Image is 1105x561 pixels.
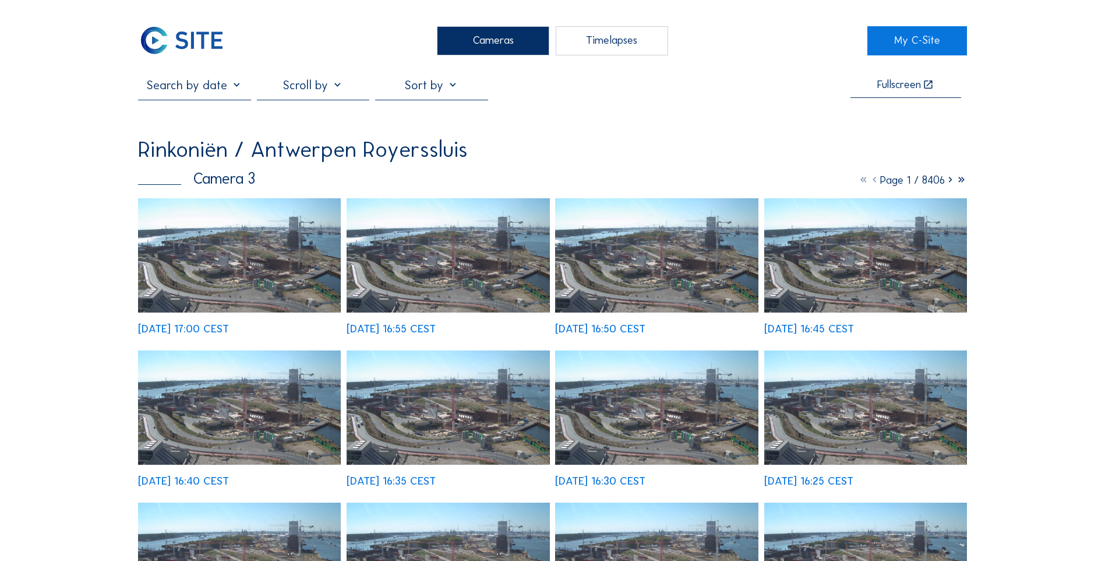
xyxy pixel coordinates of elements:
div: [DATE] 16:35 CEST [347,476,436,487]
div: [DATE] 16:40 CEST [138,476,229,487]
div: [DATE] 16:30 CEST [555,476,645,487]
img: image_52781999 [347,350,549,465]
img: image_52782470 [555,198,758,313]
img: image_52782618 [347,198,549,313]
div: Camera 3 [138,171,255,186]
div: Timelapses [556,26,668,55]
div: Rinkoniën / Antwerpen Royerssluis [138,139,468,161]
div: [DATE] 16:25 CEST [764,476,853,487]
span: Page 1 / 8406 [880,173,945,187]
a: C-SITE Logo [138,26,238,55]
div: Cameras [437,26,549,55]
img: image_52782309 [764,198,967,313]
a: My C-Site [867,26,967,55]
div: [DATE] 16:45 CEST [764,324,854,335]
div: [DATE] 16:50 CEST [555,324,645,335]
div: Fullscreen [877,79,921,91]
img: image_52782155 [138,350,341,465]
div: [DATE] 16:55 CEST [347,324,436,335]
img: C-SITE Logo [138,26,225,55]
div: [DATE] 17:00 CEST [138,324,229,335]
img: image_52781769 [764,350,967,465]
img: image_52781943 [555,350,758,465]
input: Search by date 󰅀 [138,78,250,92]
img: image_52782690 [138,198,341,313]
